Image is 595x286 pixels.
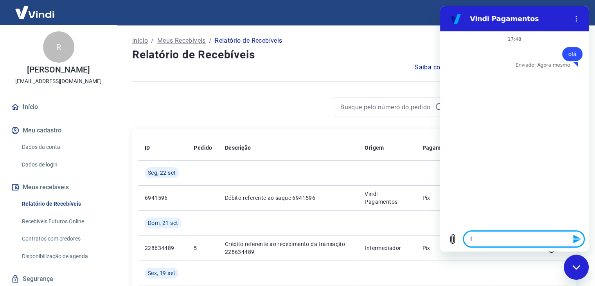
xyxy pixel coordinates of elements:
p: Descrição [225,144,251,152]
p: Vindi Pagamentos [365,190,410,206]
p: / [151,36,154,45]
p: Pix [422,194,453,202]
a: Início [132,36,148,45]
a: Dados de login [19,157,108,173]
p: Crédito referente ao recebimento da transação 228634489 [225,240,352,256]
a: Início [9,98,108,116]
p: Origem [365,144,384,152]
iframe: Botão para abrir a janela de mensagens, conversa em andamento [564,255,589,280]
a: Meus Recebíveis [157,36,206,45]
p: [PERSON_NAME] [27,66,90,74]
span: Dom, 21 set [148,219,178,227]
p: 5 [194,244,212,252]
p: [EMAIL_ADDRESS][DOMAIN_NAME] [15,77,102,85]
div: R [43,31,74,63]
p: / [209,36,212,45]
p: Relatório de Recebíveis [215,36,282,45]
span: Sex, 19 set [148,269,175,277]
button: Meu cadastro [9,122,108,139]
a: Relatório de Recebíveis [19,196,108,212]
button: Meus recebíveis [9,179,108,196]
p: Débito referente ao saque 6941596 [225,194,352,202]
button: Sair [557,5,586,20]
p: 228634489 [145,244,181,252]
input: Busque pelo número do pedido [340,101,432,113]
a: Disponibilização de agenda [19,248,108,264]
a: Dados da conta [19,139,108,155]
a: Contratos com credores [19,231,108,247]
iframe: Janela de mensagens [440,6,589,252]
p: ID [145,144,150,152]
h4: Relatório de Recebíveis [132,47,576,63]
img: Vindi [9,0,60,24]
p: Pix [422,244,453,252]
p: Pagamento [422,144,453,152]
a: Recebíveis Futuros Online [19,214,108,230]
p: Pedido [194,144,212,152]
a: Saiba como funciona a programação dos recebimentos [415,63,576,72]
p: Intermediador [365,244,410,252]
span: Seg, 22 set [148,169,176,177]
p: 6941596 [145,194,181,202]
